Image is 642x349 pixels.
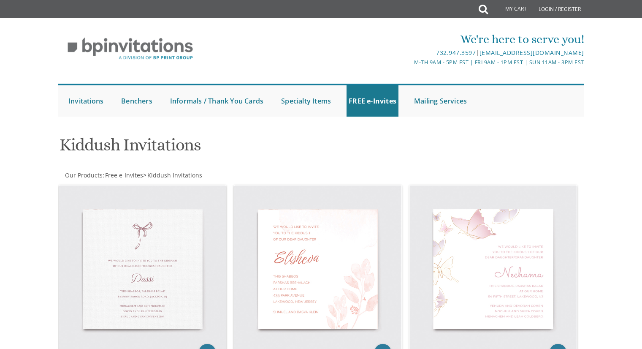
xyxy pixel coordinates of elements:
div: | [234,48,584,58]
a: My Cart [487,1,533,18]
div: M-Th 9am - 5pm EST | Fri 9am - 1pm EST | Sun 11am - 3pm EST [234,58,584,67]
div: : [58,171,321,180]
a: Benchers [119,85,154,117]
a: 732.947.3597 [436,49,476,57]
a: Our Products [64,171,103,179]
a: Informals / Thank You Cards [168,85,265,117]
div: We're here to serve you! [234,31,584,48]
img: BP Invitation Loft [58,31,203,66]
span: > [143,171,202,179]
h1: Kiddush Invitations [60,136,404,161]
a: Free e-Invites [104,171,143,179]
a: Mailing Services [412,85,469,117]
a: Invitations [66,85,106,117]
a: FREE e-Invites [347,85,398,117]
a: Kiddush Invitations [146,171,202,179]
iframe: chat widget [607,315,634,341]
a: Specialty Items [279,85,333,117]
span: Free e-Invites [105,171,143,179]
a: [EMAIL_ADDRESS][DOMAIN_NAME] [479,49,584,57]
